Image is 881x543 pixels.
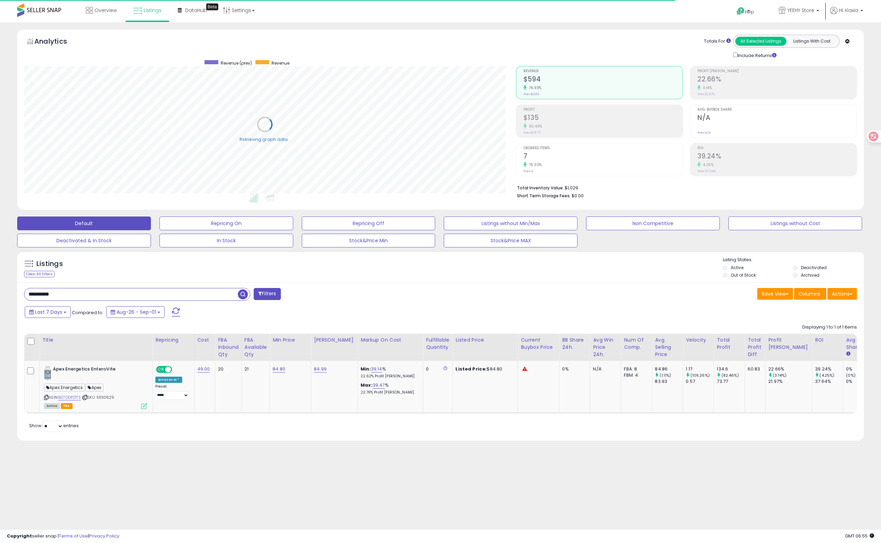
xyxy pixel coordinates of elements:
[517,183,852,191] li: $1,029
[846,366,874,372] div: 0%
[757,288,793,300] button: Save View
[426,366,447,372] div: 0
[373,382,385,389] a: 39.47
[691,373,710,378] small: (105.26%)
[273,366,285,373] a: 84.80
[42,336,150,344] div: Title
[361,390,418,395] p: 22.76% Profit [PERSON_NAME]
[254,288,280,300] button: Filters
[717,366,745,372] div: 134.6
[624,336,649,351] div: Num of Comp.
[801,272,819,278] label: Archived
[586,217,720,230] button: Non Competitive
[527,124,542,129] small: 82.46%
[722,373,739,378] small: (82.46%)
[302,217,436,230] button: Repricing Off
[361,374,418,379] p: 22.62% Profit [PERSON_NAME]
[44,384,85,391] span: Apex Energetics
[819,373,834,378] small: (4.25%)
[697,108,857,112] span: Avg. Buybox Share
[82,395,114,400] span: | SKU: 51|1|0629
[86,384,103,391] span: Apex
[773,373,786,378] small: (3.14%)
[846,351,850,357] small: Avg BB Share.
[697,146,857,150] span: ROI
[455,366,487,372] b: Listed Price:
[745,9,754,15] span: Help
[218,366,236,372] div: 20
[61,403,73,409] span: FBA
[44,403,60,409] span: All listings currently available for purchase on Amazon
[846,378,874,385] div: 0%
[655,336,680,358] div: Avg Selling Price
[524,92,539,96] small: Prev: $336
[524,169,533,173] small: Prev: 4
[117,309,156,315] span: Aug-26 - Sep-01
[697,114,857,123] h2: N/A
[524,131,541,135] small: Prev: $73.77
[815,366,843,372] div: 39.24%
[704,38,731,45] div: Totals For
[361,382,373,388] b: Max:
[527,85,542,90] small: 76.93%
[218,336,239,358] div: FBA inbound Qty
[723,257,864,263] p: Listing States:
[788,7,814,14] span: YEEHY Store
[517,193,571,199] b: Short Term Storage Fees:
[24,271,55,277] div: Clear All Filters
[159,217,293,230] button: Repricing On
[697,169,716,173] small: Prev: 37.64%
[827,288,857,300] button: Actions
[157,367,165,373] span: ON
[527,162,542,167] small: 75.00%
[197,366,210,373] a: 49.00
[815,336,840,344] div: ROI
[830,7,863,22] a: Hi Xiaxia
[748,336,762,358] div: Total Profit Diff.
[839,7,858,14] span: Hi Xiaxia
[521,336,556,351] div: Current Buybox Price
[524,75,683,85] h2: $594
[802,324,857,331] div: Displaying 1 to 1 of 1 items
[17,234,151,247] button: Deactivated & In Stock
[562,336,587,351] div: BB Share 24h.
[572,192,584,199] span: $0.00
[361,366,371,372] b: Min:
[593,366,616,372] div: N/A
[155,336,191,344] div: Repricing
[701,162,714,167] small: 4.25%
[686,336,711,344] div: Velocity
[244,366,264,372] div: 21
[155,384,189,400] div: Preset:
[185,7,207,14] span: DataHub
[697,75,857,85] h2: 22.66%
[735,37,786,46] button: All Selected Listings
[624,366,647,372] div: FBA: 8
[593,336,618,358] div: Avg Win Price 24h.
[273,336,308,344] div: Min Price
[17,217,151,230] button: Default
[846,336,871,351] div: Avg BB Share
[36,259,63,269] h5: Listings
[29,422,79,429] span: Show: entries
[244,336,267,358] div: FBA Available Qty
[302,234,436,247] button: Stock&Price Min
[155,377,182,383] div: Amazon AI *
[171,367,182,373] span: OFF
[72,309,103,316] span: Compared to:
[314,336,355,344] div: [PERSON_NAME]
[624,372,647,378] div: FBM: 4
[524,69,683,73] span: Revenue
[455,366,513,372] div: $84.80
[35,309,62,315] span: Last 7 Days
[44,366,147,408] div: ASIN:
[444,234,577,247] button: Stock&Price MAX
[697,69,857,73] span: Profit [PERSON_NAME]
[524,108,683,112] span: Profit
[655,366,683,372] div: 84.86
[799,290,820,297] span: Columns
[159,234,293,247] button: In Stock
[455,336,515,344] div: Listed Price
[697,152,857,162] h2: 39.24%
[731,2,768,22] a: Help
